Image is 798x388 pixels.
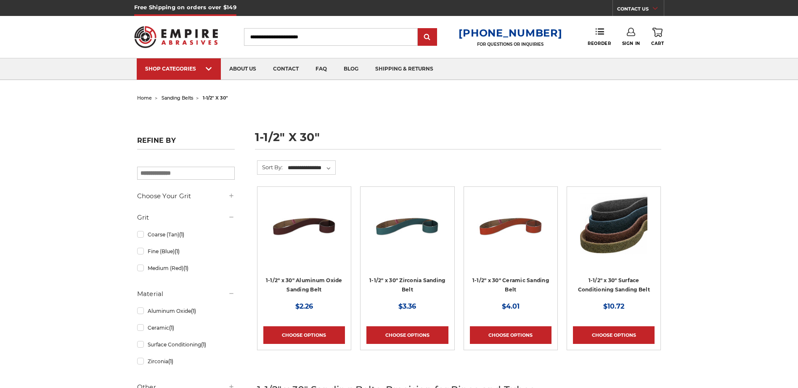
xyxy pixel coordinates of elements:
[580,193,647,260] img: 1.5"x30" Surface Conditioning Sanding Belts
[179,231,184,238] span: (1)
[369,277,445,293] a: 1-1/2" x 30" Zirconia Sanding Belt
[588,41,611,46] span: Reorder
[366,193,448,274] a: 1-1/2" x 30" Sanding Belt - Zirconia
[169,325,174,331] span: (1)
[168,358,173,364] span: (1)
[398,302,416,310] span: $3.36
[459,27,562,39] a: [PHONE_NUMBER]
[137,337,235,352] a: Surface Conditioning
[651,41,664,46] span: Cart
[162,95,193,101] a: sanding belts
[263,326,345,344] a: Choose Options
[137,227,235,242] a: Coarse (Tan)
[255,131,661,149] h1: 1-1/2" x 30"
[573,326,655,344] a: Choose Options
[263,193,345,274] a: 1-1/2" x 30" Sanding Belt - Aluminum Oxide
[175,248,180,254] span: (1)
[459,42,562,47] p: FOR QUESTIONS OR INQUIRIES
[651,28,664,46] a: Cart
[257,161,283,173] label: Sort By:
[137,304,235,318] a: Aluminum Oxide
[137,289,235,299] h5: Material
[201,341,206,348] span: (1)
[286,162,335,174] select: Sort By:
[573,193,655,274] a: 1.5"x30" Surface Conditioning Sanding Belts
[137,191,235,201] h5: Choose Your Grit
[266,277,342,293] a: 1-1/2" x 30" Aluminum Oxide Sanding Belt
[221,58,265,80] a: about us
[366,326,448,344] a: Choose Options
[617,4,664,16] a: CONTACT US
[502,302,520,310] span: $4.01
[137,95,152,101] a: home
[137,244,235,259] a: Fine (Blue)
[374,193,441,260] img: 1-1/2" x 30" Sanding Belt - Zirconia
[588,28,611,46] a: Reorder
[335,58,367,80] a: blog
[203,95,228,101] span: 1-1/2" x 30"
[137,320,235,335] a: Ceramic
[137,212,235,223] h5: Grit
[419,29,436,46] input: Submit
[622,41,640,46] span: Sign In
[137,354,235,369] a: Zirconia
[145,66,212,72] div: SHOP CATEGORIES
[270,193,338,260] img: 1-1/2" x 30" Sanding Belt - Aluminum Oxide
[137,261,235,275] a: Medium (Red)
[603,302,624,310] span: $10.72
[578,277,650,293] a: 1-1/2" x 30" Surface Conditioning Sanding Belt
[307,58,335,80] a: faq
[295,302,313,310] span: $2.26
[477,193,544,260] img: 1-1/2" x 30" Sanding Belt - Ceramic
[137,136,235,149] h5: Refine by
[191,308,196,314] span: (1)
[470,193,551,274] a: 1-1/2" x 30" Sanding Belt - Ceramic
[470,326,551,344] a: Choose Options
[183,265,188,271] span: (1)
[367,58,442,80] a: shipping & returns
[265,58,307,80] a: contact
[472,277,549,293] a: 1-1/2" x 30" Ceramic Sanding Belt
[134,21,218,53] img: Empire Abrasives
